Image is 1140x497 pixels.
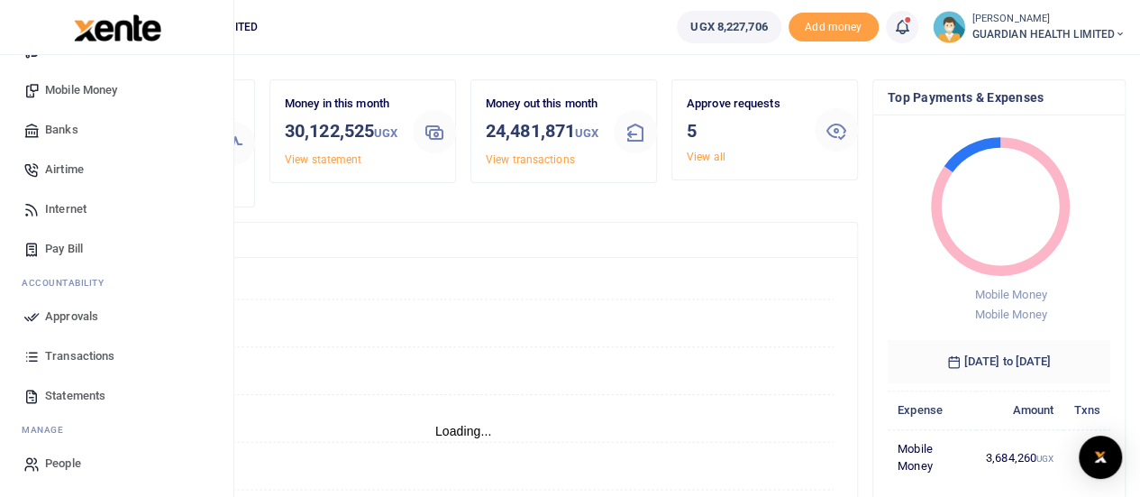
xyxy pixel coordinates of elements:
[45,455,81,473] span: People
[575,126,598,140] small: UGX
[789,13,879,42] span: Add money
[31,423,64,437] span: anage
[45,161,84,179] span: Airtime
[374,126,397,140] small: UGX
[14,150,219,189] a: Airtime
[789,19,879,32] a: Add money
[972,12,1126,27] small: [PERSON_NAME]
[84,230,843,250] h4: Transactions Overview
[888,87,1110,107] h4: Top Payments & Expenses
[687,151,725,163] a: View all
[486,95,599,114] p: Money out this month
[888,340,1110,383] h6: [DATE] to [DATE]
[677,11,780,43] a: UGX 8,227,706
[435,424,492,438] text: Loading...
[45,308,98,326] span: Approvals
[974,308,1046,321] span: Mobile Money
[690,18,767,36] span: UGX 8,227,706
[14,444,219,483] a: People
[670,11,788,43] li: Wallet ballance
[14,229,219,269] a: Pay Bill
[486,153,575,166] a: View transactions
[14,376,219,416] a: Statements
[888,391,976,429] th: Expense
[14,70,219,110] a: Mobile Money
[285,117,398,147] h3: 30,122,525
[45,347,114,365] span: Transactions
[1063,429,1110,485] td: 1
[45,81,117,99] span: Mobile Money
[45,200,87,218] span: Internet
[45,121,78,139] span: Banks
[687,117,800,144] h3: 5
[45,387,105,405] span: Statements
[14,297,219,336] a: Approvals
[285,95,398,114] p: Money in this month
[933,11,965,43] img: profile-user
[1063,391,1110,429] th: Txns
[14,336,219,376] a: Transactions
[974,288,1046,301] span: Mobile Money
[72,20,161,33] a: logo-small logo-large logo-large
[14,110,219,150] a: Banks
[972,26,1126,42] span: GUARDIAN HEALTH LIMITED
[888,429,976,485] td: Mobile Money
[14,269,219,297] li: Ac
[35,276,104,290] span: countability
[45,240,83,258] span: Pay Bill
[486,117,599,147] h3: 24,481,871
[14,416,219,444] li: M
[14,189,219,229] a: Internet
[976,429,1064,485] td: 3,684,260
[687,95,800,114] p: Approve requests
[1036,454,1053,464] small: UGX
[74,14,161,41] img: logo-large
[976,391,1064,429] th: Amount
[789,13,879,42] li: Toup your wallet
[1079,436,1122,479] div: Open Intercom Messenger
[933,11,1126,43] a: profile-user [PERSON_NAME] GUARDIAN HEALTH LIMITED
[285,153,361,166] a: View statement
